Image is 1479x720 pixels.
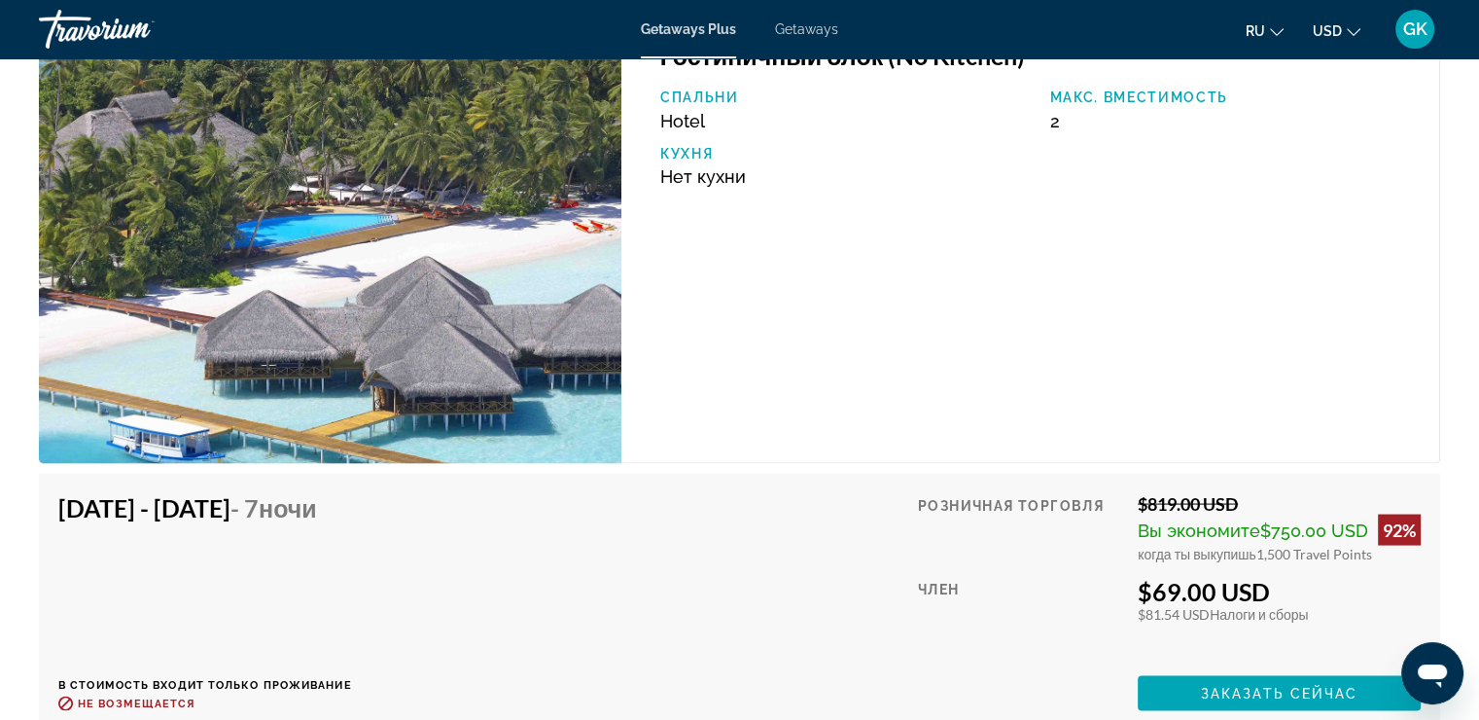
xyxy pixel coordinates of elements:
[1049,90,1420,105] p: Макс. вместимость
[660,166,746,187] span: Нет кухни
[775,21,838,37] a: Getaways
[78,698,194,710] span: Не возмещается
[1246,17,1284,45] button: Change language
[660,90,1031,105] p: Спальни
[1390,9,1440,50] button: User Menu
[39,4,233,54] a: Travorium
[39,20,621,464] img: Medhufushi Island Resort
[1138,493,1421,515] div: $819.00 USD
[660,111,705,131] span: Hotel
[1401,642,1463,704] iframe: Кнопка запуска окна обмена сообщениями
[1210,606,1308,623] span: Налоги и сборы
[1403,19,1427,39] span: GK
[1313,17,1360,45] button: Change currency
[641,21,736,37] a: Getaways Plus
[259,493,317,522] span: ночи
[1138,546,1256,562] span: когда ты выкупишь
[1246,23,1265,39] span: ru
[1256,546,1372,562] span: 1,500 Travel Points
[58,679,352,692] p: В стоимость входит только проживание
[918,493,1123,562] div: Розничная торговля
[1138,606,1421,623] div: $81.54 USD
[58,493,337,522] h4: [DATE] - [DATE]
[230,493,317,522] span: - 7
[1260,521,1368,541] span: $750.00 USD
[1138,676,1421,711] button: Заказать сейчас
[1049,111,1059,131] span: 2
[1138,521,1260,541] span: Вы экономите
[1201,686,1358,702] span: Заказать сейчас
[918,577,1123,662] div: Член
[1313,23,1342,39] span: USD
[1138,577,1421,606] div: $69.00 USD
[1378,515,1421,546] div: 92%
[660,146,1031,162] p: Кухня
